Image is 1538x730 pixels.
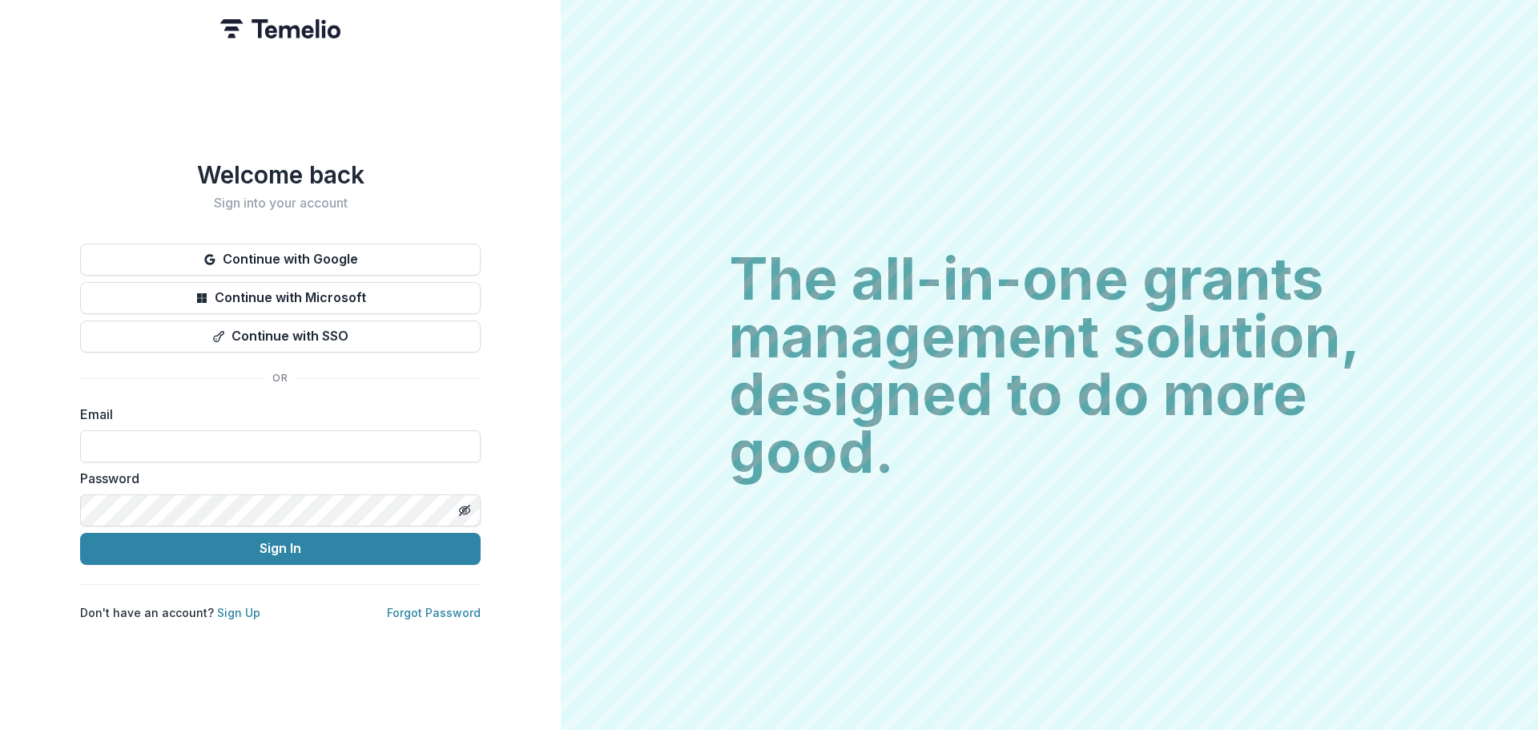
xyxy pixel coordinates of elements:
img: Temelio [220,19,340,38]
button: Continue with SSO [80,321,481,353]
button: Toggle password visibility [452,498,477,523]
label: Password [80,469,471,488]
h2: Sign into your account [80,196,481,211]
a: Sign Up [217,606,260,619]
button: Sign In [80,533,481,565]
p: Don't have an account? [80,604,260,621]
button: Continue with Google [80,244,481,276]
label: Email [80,405,471,424]
h1: Welcome back [80,160,481,189]
button: Continue with Microsoft [80,282,481,314]
a: Forgot Password [387,606,481,619]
